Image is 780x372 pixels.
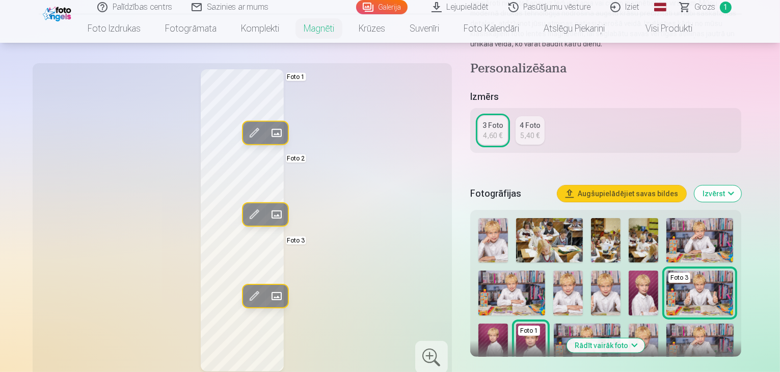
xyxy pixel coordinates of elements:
[617,14,705,43] a: Visi produkti
[695,1,716,13] span: Grozs
[482,120,503,130] div: 3 Foto
[291,14,346,43] a: Magnēti
[668,273,690,283] div: Foto 3
[451,14,531,43] a: Foto kalendāri
[470,90,742,104] h5: Izmērs
[470,61,742,77] h4: Personalizēšana
[694,185,741,202] button: Izvērst
[478,116,507,145] a: 3 Foto4,60 €
[43,4,74,21] img: /fa1
[557,185,686,202] button: Augšupielādējiet savas bildes
[75,14,153,43] a: Foto izdrukas
[397,14,451,43] a: Suvenīri
[153,14,229,43] a: Fotogrāmata
[518,326,540,336] div: Foto 1
[520,120,541,130] div: 4 Foto
[720,2,732,13] span: 1
[483,130,502,141] div: 4,60 €
[516,116,545,145] a: 4 Foto5,40 €
[346,14,397,43] a: Krūzes
[520,130,540,141] div: 5,40 €
[229,14,291,43] a: Komplekti
[470,187,550,201] h5: Fotogrāfijas
[531,14,617,43] a: Atslēgu piekariņi
[567,338,645,353] button: Rādīt vairāk foto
